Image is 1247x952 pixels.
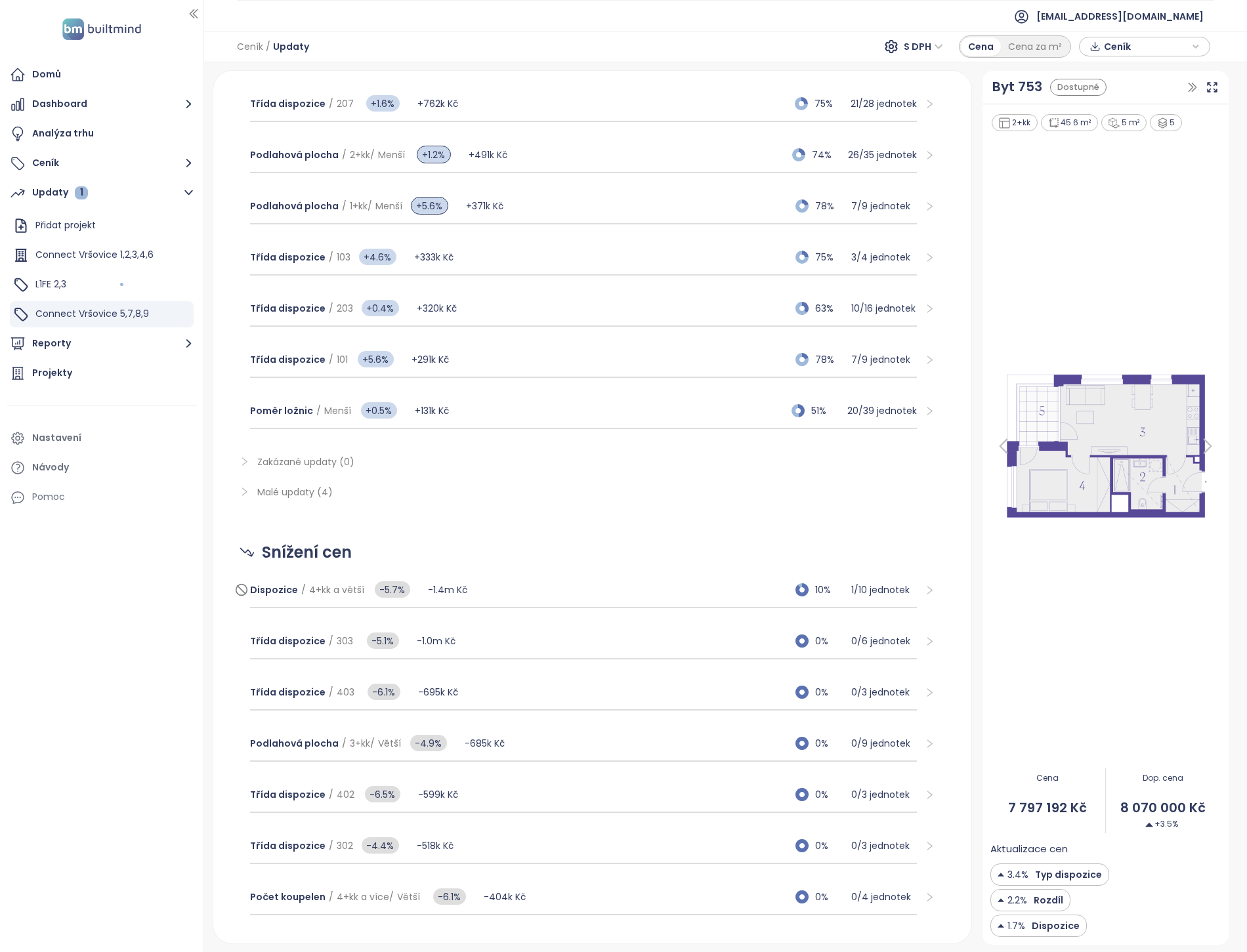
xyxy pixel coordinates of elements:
[337,686,354,699] span: 403
[417,146,451,163] span: +1.2%
[10,242,194,268] div: Connect Vršovice 1,2,3,4,6
[375,199,402,213] span: Menší
[7,425,197,451] a: Nastavení
[7,484,197,510] div: Pomoc
[7,360,197,386] a: Projekty
[32,459,69,476] div: Návody
[35,307,149,320] span: Connect Vršovice 5,7,8,9
[262,540,352,565] span: Snížení cen
[1007,893,1027,907] span: 2.2%
[350,199,368,213] span: 1+kk
[250,353,326,366] span: Třída dispozice
[990,841,1068,857] span: Aktualizace cen
[329,788,333,801] span: /
[329,839,333,852] span: /
[250,97,326,110] span: Třída dispozice
[851,250,917,264] p: 3 / 4 jednotek
[7,121,197,147] a: Analýza trhu
[378,737,401,750] span: Větší
[257,455,354,468] span: Zakázané updaty (0)
[815,250,844,264] span: 75%
[240,457,249,466] span: right
[35,278,66,291] span: L1FE 2,3
[301,583,306,596] span: /
[342,199,347,213] span: /
[350,737,370,750] span: 3+kk
[998,919,1004,933] img: Decrease
[811,404,840,418] span: 51%
[350,148,370,161] span: 2+kk
[433,888,466,905] span: -6.1%
[815,838,844,853] span: 0%
[342,737,347,750] span: /
[428,583,467,596] span: -1.4m Kč
[389,890,394,903] span: /
[329,97,333,110] span: /
[925,841,935,851] span: right
[358,351,394,367] span: +5.6%
[851,583,917,597] p: 1 / 10 jednotek
[815,352,844,367] span: 78%
[1050,79,1107,96] div: Dostupné
[58,16,145,43] img: logo
[925,253,935,262] span: right
[329,634,333,648] span: /
[32,66,61,83] div: Domů
[7,455,197,481] a: Návody
[815,199,844,213] span: 78%
[1032,867,1102,882] span: Typ dispozice
[851,96,917,111] p: 21 / 28 jednotek
[10,301,194,327] div: Connect Vršovice 5,7,8,9
[1041,114,1099,132] div: 45.6 m²
[925,304,935,314] span: right
[7,62,197,88] a: Domů
[851,199,917,213] p: 7 / 9 jednotek
[815,301,844,316] span: 63%
[250,199,339,213] span: Podlahová plocha
[1150,114,1183,132] div: 5
[1106,772,1221,785] span: Dop. cena
[1104,37,1189,56] span: Ceník
[337,97,354,110] span: 207
[32,489,65,505] div: Pomoc
[368,199,372,213] span: /
[237,35,263,58] span: Ceník
[362,837,399,854] span: -4.4%
[814,96,843,111] span: 75%
[925,99,935,109] span: right
[851,685,917,699] p: 0 / 3 jednotek
[10,272,194,298] div: L1FE 2,3
[329,890,333,903] span: /
[992,77,1042,97] a: Byt 753
[418,686,458,699] span: -695k Kč
[925,585,935,595] span: right
[1086,37,1203,56] div: button
[32,125,94,142] div: Analýza trhu
[961,37,1001,56] div: Cena
[35,248,154,261] span: Connect Vršovice 1,2,3,4,6
[7,180,197,206] button: Updaty 1
[1028,919,1080,933] span: Dispozice
[925,355,935,365] span: right
[329,353,333,366] span: /
[847,404,917,418] p: 20 / 39 jednotek
[465,737,505,750] span: -685k Kč
[925,739,935,749] span: right
[815,685,844,699] span: 0%
[329,302,333,315] span: /
[851,838,917,853] p: 0 / 3 jednotek
[469,148,507,161] span: +491k Kč
[417,634,455,648] span: -1.0m Kč
[250,634,326,648] span: Třída dispozice
[324,404,351,417] span: Menší
[370,148,375,161] span: /
[337,353,348,366] span: 101
[257,486,333,499] span: Malé updaty (4)
[815,787,844,802] span: 0%
[925,406,935,416] span: right
[1106,798,1221,818] span: 8 070 000 Kč
[32,430,81,446] div: Nastavení
[32,184,88,201] div: Updaty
